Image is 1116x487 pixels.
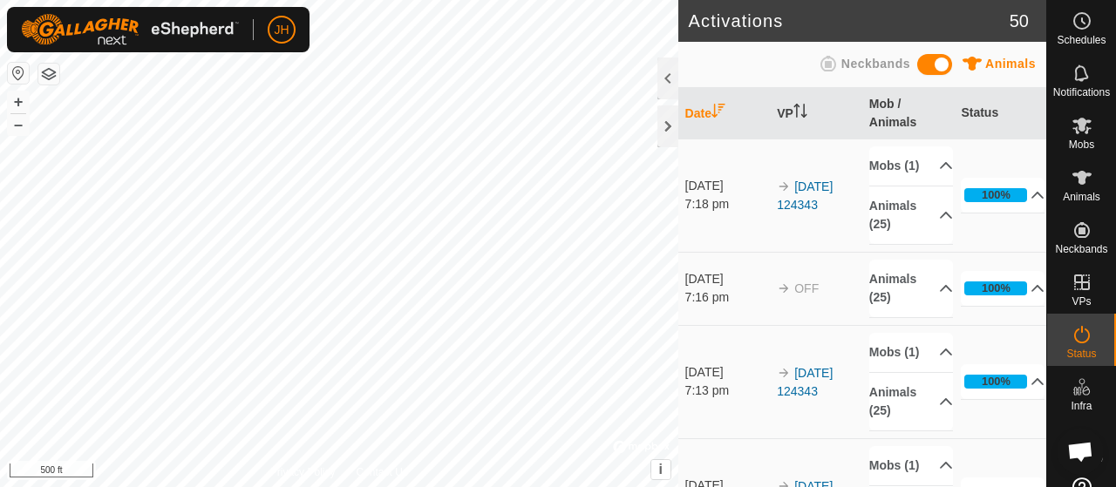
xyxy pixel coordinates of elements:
p-accordion-header: Mobs (1) [869,333,953,372]
span: JH [274,21,289,39]
p-accordion-header: Mobs (1) [869,146,953,186]
span: Mobs [1069,139,1094,150]
span: Schedules [1057,35,1106,45]
button: Map Layers [38,64,59,85]
p-sorticon: Activate to sort [711,106,725,120]
span: 50 [1010,8,1029,34]
a: Privacy Policy [270,464,336,480]
span: VPs [1072,296,1091,307]
p-sorticon: Activate to sort [793,106,807,120]
div: 100% [982,186,1011,203]
div: 7:18 pm [685,195,769,213]
th: Mob / Animals [862,88,955,139]
a: Contact Us [356,464,407,480]
button: Reset Map [8,63,29,84]
span: Infra [1071,401,1092,411]
th: Status [954,88,1046,139]
p-accordion-header: Animals (25) [869,186,953,244]
div: 100% [964,281,1027,295]
p-accordion-header: Animals (25) [869,260,953,317]
th: VP [770,88,862,139]
span: Status [1066,348,1096,359]
p-accordion-header: Mobs (1) [869,446,953,485]
span: i [658,462,662,477]
p-accordion-header: 100% [961,271,1045,306]
span: Notifications [1053,87,1110,98]
p-accordion-header: Animals (25) [869,373,953,430]
div: 7:13 pm [685,382,769,400]
button: – [8,114,29,135]
img: arrow [777,366,791,380]
span: Neckbands [1055,244,1107,254]
a: [DATE] 124343 [777,179,833,212]
div: [DATE] [685,177,769,195]
div: [DATE] [685,363,769,382]
span: Animals [985,57,1036,71]
span: OFF [794,281,819,295]
span: Animals [1063,192,1100,202]
span: Neckbands [841,57,910,71]
img: arrow [777,281,791,295]
div: 7:16 pm [685,288,769,307]
div: 100% [982,280,1011,296]
button: i [651,460,670,479]
div: 100% [982,373,1011,389]
p-accordion-header: 100% [961,364,1045,399]
a: [DATE] 124343 [777,366,833,398]
img: arrow [777,179,791,193]
p-accordion-header: 100% [961,178,1045,213]
div: 100% [964,188,1027,202]
span: Heatmap [1060,453,1103,463]
button: + [8,91,29,112]
img: Gallagher Logo [21,14,239,45]
div: [DATE] [685,270,769,288]
h2: Activations [689,10,1010,31]
div: Open chat [1057,428,1104,475]
div: 100% [964,375,1027,389]
th: Date [678,88,771,139]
